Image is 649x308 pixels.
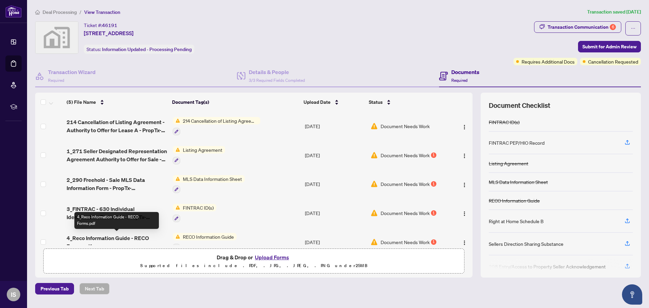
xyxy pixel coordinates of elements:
[462,153,467,159] img: Logo
[489,101,550,110] span: Document Checklist
[587,8,641,16] article: Transaction saved [DATE]
[459,121,470,132] button: Logo
[74,212,159,229] div: 4_Reco Information Guide - RECO Forms.pdf
[67,205,167,221] span: 3_FINTRAC - 630 Individual Identification Record A - PropTx-[PERSON_NAME].pdf
[43,9,77,15] span: Deal Processing
[301,93,366,112] th: Upload Date
[173,175,180,183] img: Status Icon
[249,68,305,76] h4: Details & People
[35,283,74,294] button: Previous Tab
[44,249,464,274] span: Drag & Drop orUpload FormsSupported files include .PDF, .JPG, .JPEG, .PNG under25MB
[462,240,467,245] img: Logo
[489,139,545,146] div: FINTRAC PEP/HIO Record
[173,204,216,222] button: Status IconFINTRAC ID(s)
[173,233,180,240] img: Status Icon
[173,233,237,251] button: Status IconRECO Information Guide
[180,175,245,183] span: MLS Data Information Sheet
[489,240,563,247] div: Sellers Direction Sharing Substance
[370,180,378,188] img: Document Status
[431,239,436,245] div: 1
[79,283,110,294] button: Next Tab
[169,93,301,112] th: Document Tag(s)
[459,150,470,161] button: Logo
[67,234,167,250] span: 4_Reco Information Guide - RECO Forms.pdf
[489,178,548,186] div: MLS Data Information Sheet
[173,117,260,135] button: Status Icon214 Cancellation of Listing Agreement - Authority to Offer for Lease
[180,117,260,124] span: 214 Cancellation of Listing Agreement - Authority to Offer for Lease
[489,217,544,225] div: Right at Home Schedule B
[366,93,448,112] th: Status
[173,146,180,153] img: Status Icon
[180,204,216,211] span: FINTRAC ID(s)
[459,179,470,189] button: Logo
[622,284,642,305] button: Open asap
[381,151,430,159] span: Document Needs Work
[431,181,436,187] div: 1
[48,78,64,83] span: Required
[48,262,460,270] p: Supported files include .PDF, .JPG, .JPEG, .PNG under 25 MB
[588,58,638,65] span: Cancellation Requested
[35,10,40,15] span: home
[489,118,520,126] div: FINTRAC ID(s)
[84,45,194,54] div: Status:
[64,93,169,112] th: (5) File Name
[5,5,22,18] img: logo
[249,78,305,83] span: 3/3 Required Fields Completed
[302,112,368,141] td: [DATE]
[84,29,134,37] span: [STREET_ADDRESS]
[462,182,467,188] img: Logo
[67,98,96,106] span: (5) File Name
[84,9,120,15] span: View Transaction
[534,21,621,33] button: Transaction Communication6
[462,124,467,130] img: Logo
[369,98,383,106] span: Status
[79,8,81,16] li: /
[370,238,378,246] img: Document Status
[610,24,616,30] div: 6
[180,146,225,153] span: Listing Agreement
[381,238,430,246] span: Document Needs Work
[431,210,436,216] div: 1
[180,233,237,240] span: RECO Information Guide
[370,151,378,159] img: Document Status
[67,118,167,134] span: 214 Cancellation of Listing Agreement - Authority to Offer for Lease A - PropTx-OREA_[DATE] 12_04...
[451,78,467,83] span: Required
[578,41,641,52] button: Submit for Admin Review
[582,41,636,52] span: Submit for Admin Review
[381,180,430,188] span: Document Needs Work
[548,22,616,32] div: Transaction Communication
[631,26,635,31] span: ellipsis
[304,98,331,106] span: Upload Date
[41,283,69,294] span: Previous Tab
[462,211,467,216] img: Logo
[302,228,368,257] td: [DATE]
[459,208,470,218] button: Logo
[102,46,192,52] span: Information Updated - Processing Pending
[381,209,430,217] span: Document Needs Work
[522,58,575,65] span: Requires Additional Docs
[370,209,378,217] img: Document Status
[489,197,540,204] div: RECO Information Guide
[173,175,245,193] button: Status IconMLS Data Information Sheet
[217,253,291,262] span: Drag & Drop or
[302,141,368,170] td: [DATE]
[459,237,470,247] button: Logo
[102,22,117,28] span: 46191
[11,290,16,299] span: IS
[67,176,167,192] span: 2_290 Freehold - Sale MLS Data Information Form - PropTx-[PERSON_NAME].pdf
[451,68,479,76] h4: Documents
[48,68,96,76] h4: Transaction Wizard
[302,198,368,228] td: [DATE]
[173,146,225,164] button: Status IconListing Agreement
[381,122,430,130] span: Document Needs Work
[489,160,528,167] div: Listing Agreement
[302,170,368,199] td: [DATE]
[67,147,167,163] span: 1_271 Seller Designated Representation Agreement Authority to Offer for Sale - PropTx-[PERSON_NAM...
[253,253,291,262] button: Upload Forms
[84,21,117,29] div: Ticket #:
[173,204,180,211] img: Status Icon
[35,22,78,53] img: svg%3e
[431,152,436,158] div: 1
[370,122,378,130] img: Document Status
[173,117,180,124] img: Status Icon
